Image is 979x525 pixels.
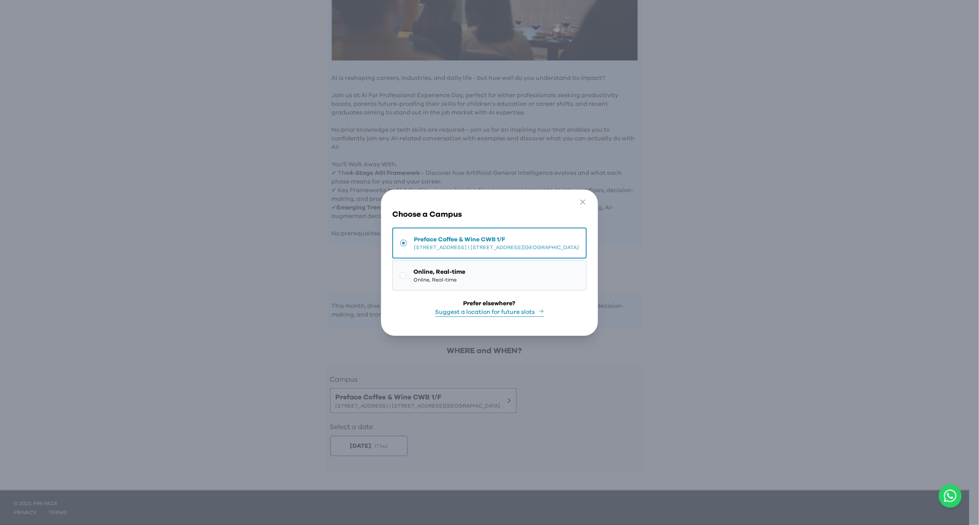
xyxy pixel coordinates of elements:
[413,268,465,276] span: Online, Real-time
[392,260,587,291] button: Online, Real-timeOnline, Real-time
[413,276,465,283] span: Online, Real-time
[392,209,587,221] h3: Choose a Campus
[414,235,579,244] span: Preface Coffee & Wine CWB 1/F
[464,299,516,308] div: Prefer elsewhere?
[435,308,544,317] button: Suggest a location for future slots
[392,228,587,259] button: Preface Coffee & Wine CWB 1/F[STREET_ADDRESS] | [STREET_ADDRESS][GEOGRAPHIC_DATA]
[414,244,579,251] span: [STREET_ADDRESS] | [STREET_ADDRESS][GEOGRAPHIC_DATA]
